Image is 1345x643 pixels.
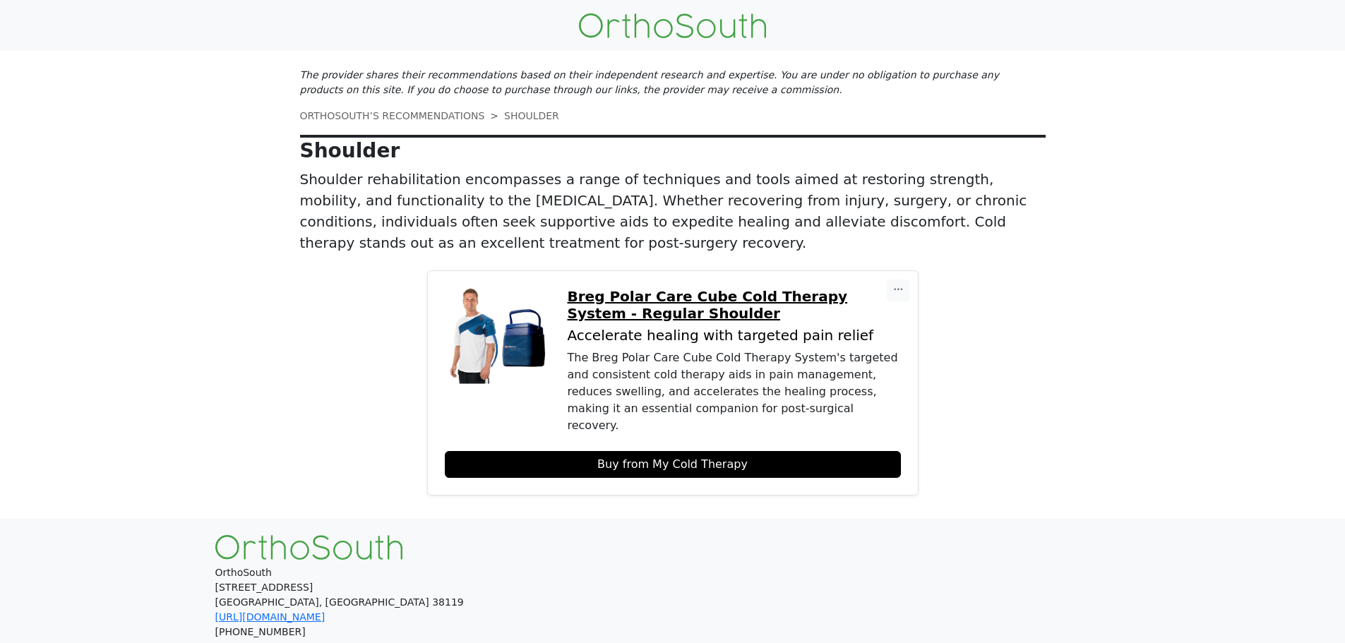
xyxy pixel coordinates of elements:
img: OrthoSouth [215,535,402,560]
p: Shoulder rehabilitation encompasses a range of techniques and tools aimed at restoring strength, ... [300,169,1046,253]
div: The Breg Polar Care Cube Cold Therapy System's targeted and consistent cold therapy aids in pain ... [568,349,901,434]
p: The provider shares their recommendations based on their independent research and expertise. You ... [300,68,1046,97]
li: SHOULDER [484,109,559,124]
p: Shoulder [300,139,1046,163]
a: ORTHOSOUTH’S RECOMMENDATIONS [300,110,485,121]
a: [URL][DOMAIN_NAME] [215,611,325,623]
p: Accelerate healing with targeted pain relief [568,327,901,344]
p: OrthoSouth [STREET_ADDRESS] [GEOGRAPHIC_DATA], [GEOGRAPHIC_DATA] 38119 [PHONE_NUMBER] [215,565,1130,639]
img: OrthoSouth [579,13,766,38]
img: Breg Polar Care Cube Cold Therapy System - Regular Shoulder [445,288,551,394]
a: Breg Polar Care Cube Cold Therapy System - Regular Shoulder [568,288,901,322]
a: Buy from My Cold Therapy [445,451,901,478]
